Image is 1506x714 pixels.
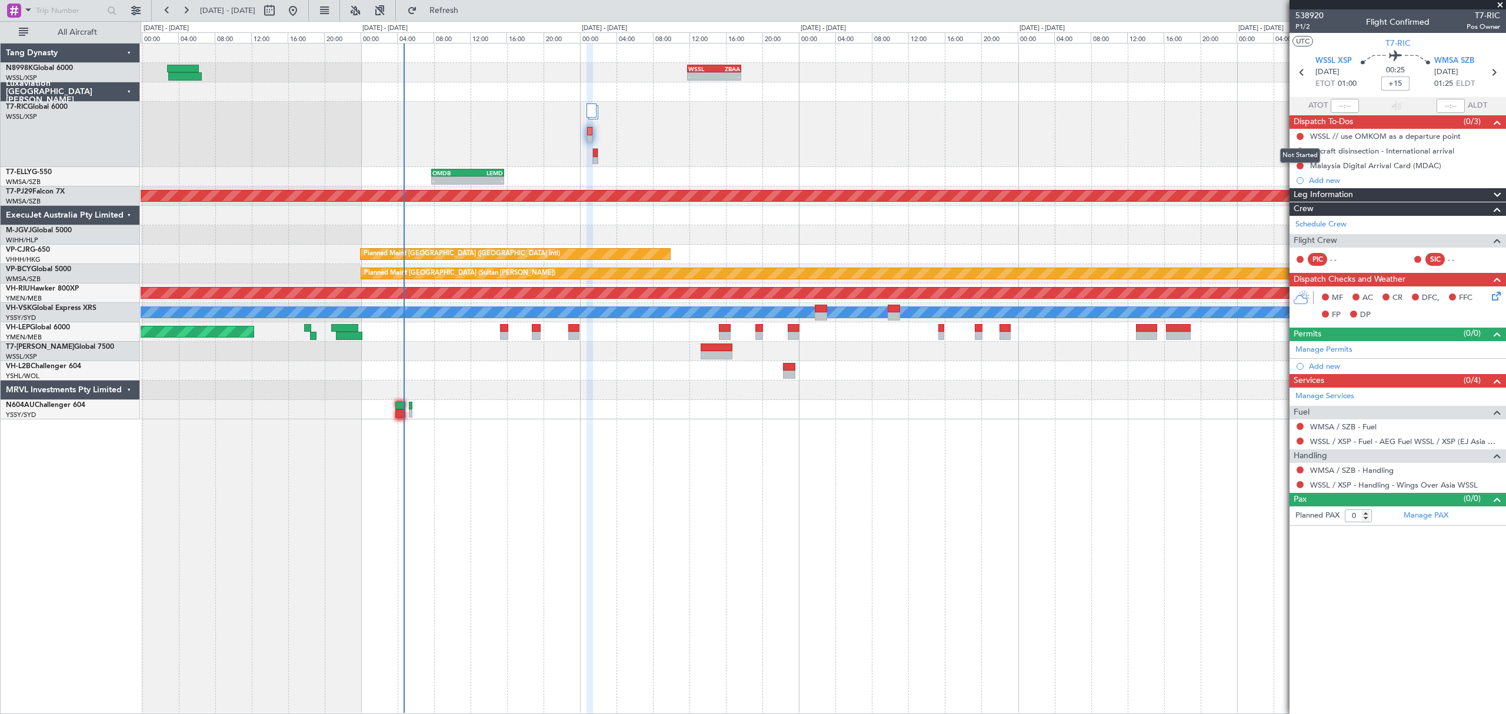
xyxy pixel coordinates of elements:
[1019,24,1065,34] div: [DATE] - [DATE]
[1385,37,1411,49] span: T7-RIC
[1315,55,1352,67] span: WSSL XSP
[1018,32,1054,43] div: 00:00
[1362,292,1373,304] span: AC
[1310,146,1454,156] div: Aircraft disinsection - International arrival
[1310,465,1394,475] a: WMSA / SZB - Handling
[6,275,41,283] a: WMSA/SZB
[1295,391,1354,402] a: Manage Services
[6,246,30,253] span: VP-CJR
[1295,9,1324,22] span: 538920
[6,372,39,381] a: YSHL/WOL
[6,255,41,264] a: VHHH/HKG
[1294,449,1327,463] span: Handling
[6,324,30,331] span: VH-LEP
[6,352,37,361] a: WSSL/XSP
[402,1,472,20] button: Refresh
[6,343,114,351] a: T7-[PERSON_NAME]Global 7500
[6,188,65,195] a: T7-PJ29Falcon 7X
[6,236,38,245] a: WIHH/HLP
[1294,406,1310,419] span: Fuel
[1237,32,1273,43] div: 00:00
[6,285,79,292] a: VH-RIUHawker 800XP
[1332,309,1341,321] span: FP
[6,294,42,303] a: YMEN/MEB
[200,5,255,16] span: [DATE] - [DATE]
[1315,78,1335,90] span: ETOT
[1404,510,1448,522] a: Manage PAX
[6,104,28,111] span: T7-RIC
[580,32,617,43] div: 00:00
[1294,374,1324,388] span: Services
[1238,24,1284,34] div: [DATE] - [DATE]
[6,188,32,195] span: T7-PJ29
[1127,32,1164,43] div: 12:00
[1294,115,1353,129] span: Dispatch To-Dos
[6,197,41,206] a: WMSA/SZB
[215,32,251,43] div: 08:00
[1467,22,1500,32] span: Pos Owner
[1310,480,1478,490] a: WSSL / XSP - Handling - Wings Over Asia WSSL
[6,169,52,176] a: T7-ELLYG-550
[6,246,50,253] a: VP-CJRG-650
[6,112,37,121] a: WSSL/XSP
[419,6,469,15] span: Refresh
[6,266,31,273] span: VP-BCY
[872,32,908,43] div: 08:00
[1309,175,1500,185] div: Add new
[714,73,740,80] div: -
[361,32,397,43] div: 00:00
[6,169,32,176] span: T7-ELLY
[1422,292,1440,304] span: DFC,
[801,24,846,34] div: [DATE] - [DATE]
[6,65,33,72] span: N8998K
[1164,32,1200,43] div: 16:00
[6,313,36,322] a: YSSY/SYD
[1294,202,1314,216] span: Crew
[6,266,71,273] a: VP-BCYGlobal 5000
[1308,253,1327,266] div: PIC
[1292,36,1313,46] button: UTC
[1464,115,1481,128] span: (0/3)
[582,24,627,34] div: [DATE] - [DATE]
[1338,78,1357,90] span: 01:00
[1294,328,1321,341] span: Permits
[1309,361,1500,371] div: Add new
[1294,493,1307,506] span: Pax
[178,32,215,43] div: 04:00
[1467,9,1500,22] span: T7-RIC
[6,411,36,419] a: YSSY/SYD
[1464,327,1481,339] span: (0/0)
[364,265,555,282] div: Planned Maint [GEOGRAPHIC_DATA] (Sultan [PERSON_NAME])
[6,227,32,234] span: M-JGVJ
[432,177,468,184] div: -
[36,2,104,19] input: Trip Number
[1310,422,1377,432] a: WMSA / SZB - Fuel
[689,32,726,43] div: 12:00
[1392,292,1402,304] span: CR
[688,73,714,80] div: -
[468,169,503,176] div: LEMD
[1366,16,1430,28] div: Flight Confirmed
[432,169,468,176] div: OMDB
[6,65,73,72] a: N8998KGlobal 6000
[1434,66,1458,78] span: [DATE]
[251,32,288,43] div: 12:00
[1091,32,1127,43] div: 08:00
[470,32,507,43] div: 12:00
[1200,32,1237,43] div: 20:00
[6,343,74,351] span: T7-[PERSON_NAME]
[1434,78,1453,90] span: 01:25
[434,32,470,43] div: 08:00
[714,65,740,72] div: ZBAA
[1330,254,1357,265] div: - -
[1315,66,1340,78] span: [DATE]
[1448,254,1474,265] div: - -
[1308,100,1328,112] span: ATOT
[1295,219,1347,231] a: Schedule Crew
[835,32,872,43] div: 04:00
[1332,292,1343,304] span: MF
[1464,492,1481,505] span: (0/0)
[1273,32,1310,43] div: 04:00
[1054,32,1091,43] div: 04:00
[142,32,178,43] div: 00:00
